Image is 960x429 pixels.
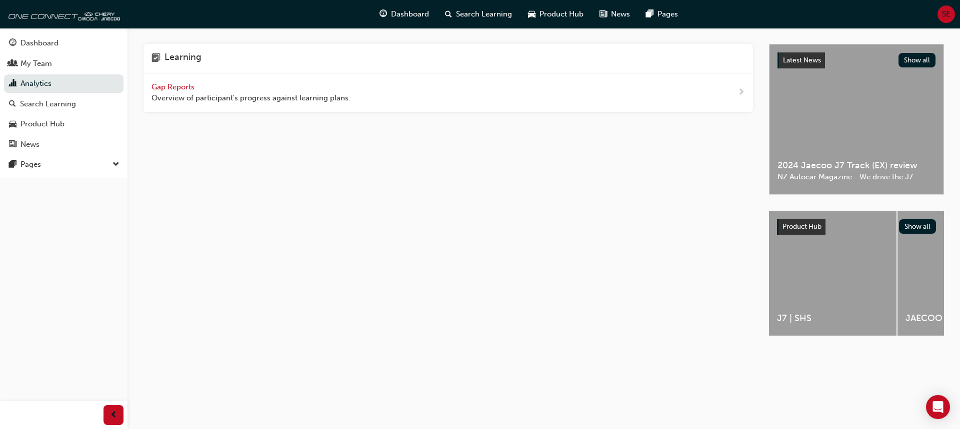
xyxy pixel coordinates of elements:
[638,4,686,24] a: pages-iconPages
[20,98,76,110] div: Search Learning
[777,171,935,183] span: NZ Autocar Magazine - We drive the J7.
[4,74,123,93] a: Analytics
[783,56,821,64] span: Latest News
[371,4,437,24] a: guage-iconDashboard
[445,8,452,20] span: search-icon
[769,211,896,336] a: J7 | SHS
[456,8,512,20] span: Search Learning
[5,4,120,24] img: oneconnect
[777,313,888,324] span: J7 | SHS
[4,135,123,154] a: News
[646,8,653,20] span: pages-icon
[110,409,117,422] span: prev-icon
[151,52,160,65] span: learning-icon
[782,222,821,231] span: Product Hub
[4,95,123,113] a: Search Learning
[379,8,387,20] span: guage-icon
[9,39,16,48] span: guage-icon
[4,54,123,73] a: My Team
[20,118,64,130] div: Product Hub
[20,37,58,49] div: Dashboard
[769,44,944,195] a: Latest NewsShow all2024 Jaecoo J7 Track (EX) reviewNZ Autocar Magazine - We drive the J7.
[898,53,936,67] button: Show all
[437,4,520,24] a: search-iconSearch Learning
[4,155,123,174] button: Pages
[737,86,745,99] span: next-icon
[520,4,591,24] a: car-iconProduct Hub
[4,115,123,133] a: Product Hub
[9,100,16,109] span: search-icon
[20,58,52,69] div: My Team
[20,139,39,150] div: News
[611,8,630,20] span: News
[164,52,201,65] h4: Learning
[4,32,123,155] button: DashboardMy TeamAnalyticsSearch LearningProduct HubNews
[9,79,16,88] span: chart-icon
[591,4,638,24] a: news-iconNews
[9,120,16,129] span: car-icon
[899,219,936,234] button: Show all
[4,34,123,52] a: Dashboard
[777,219,936,235] a: Product HubShow all
[599,8,607,20] span: news-icon
[937,5,955,23] button: SE
[528,8,535,20] span: car-icon
[539,8,583,20] span: Product Hub
[9,59,16,68] span: people-icon
[9,140,16,149] span: news-icon
[151,92,350,104] span: Overview of participant's progress against learning plans.
[926,395,950,419] div: Open Intercom Messenger
[151,82,196,91] span: Gap Reports
[143,73,753,112] a: Gap Reports Overview of participant's progress against learning plans.next-icon
[777,160,935,171] span: 2024 Jaecoo J7 Track (EX) review
[20,159,41,170] div: Pages
[112,158,119,171] span: down-icon
[9,160,16,169] span: pages-icon
[777,52,935,68] a: Latest NewsShow all
[657,8,678,20] span: Pages
[391,8,429,20] span: Dashboard
[942,8,950,20] span: SE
